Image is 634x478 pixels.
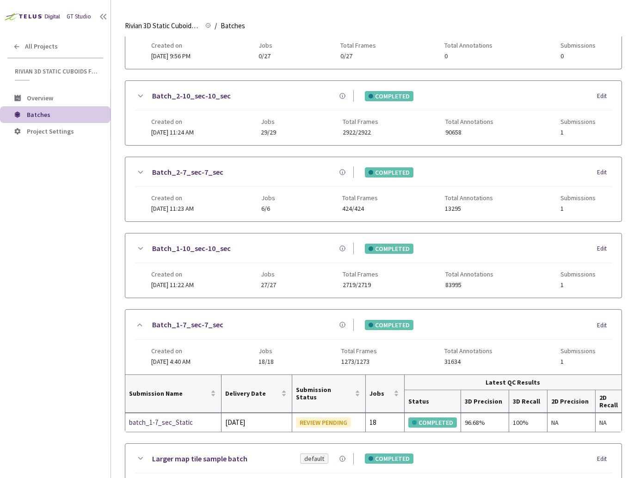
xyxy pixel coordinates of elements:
[151,204,194,213] span: [DATE] 11:23 AM
[343,129,379,136] span: 2922/2922
[369,390,392,397] span: Jobs
[296,417,351,428] div: REVIEW PENDING
[261,205,275,212] span: 6/6
[560,194,596,202] span: Submissions
[560,347,596,355] span: Submissions
[152,166,223,178] a: Batch_2-7_sec-7_sec
[341,42,376,49] span: Total Frames
[151,357,191,366] span: [DATE] 4:40 AM
[261,194,275,202] span: Jobs
[152,90,231,102] a: Batch_2-10_sec-10_sec
[599,417,618,428] div: NA
[125,157,622,221] div: Batch_2-7_sec-7_secCOMPLETEDEditCreated on[DATE] 11:23 AMJobs6/6Total Frames424/424Total Annotati...
[445,282,493,288] span: 83995
[445,194,493,202] span: Total Annotations
[152,319,223,331] a: Batch_1-7_sec-7_sec
[27,94,53,102] span: Overview
[225,417,288,428] div: [DATE]
[151,42,191,49] span: Created on
[15,67,98,75] span: Rivian 3D Static Cuboids fixed[2024-25]
[27,110,50,119] span: Batches
[151,270,194,278] span: Created on
[215,20,217,31] li: /
[152,243,231,254] a: Batch_1-10_sec-10_sec
[261,282,276,288] span: 27/27
[129,390,209,397] span: Submission Name
[125,5,622,69] div: Batch_1_KF-10_secACTIVEEditCreated on[DATE] 9:56 PMJobs0/27Total Frames0/27Total Annotations0Subm...
[151,281,194,289] span: [DATE] 11:22 AM
[597,92,612,101] div: Edit
[125,20,200,31] span: Rivian 3D Static Cuboids fixed[2024-25]
[560,42,596,49] span: Submissions
[597,321,612,330] div: Edit
[151,128,194,136] span: [DATE] 11:24 AM
[560,270,596,278] span: Submissions
[343,270,379,278] span: Total Frames
[125,233,622,298] div: Batch_1-10_sec-10_secCOMPLETEDEditCreated on[DATE] 11:22 AMJobs27/27Total Frames2719/2719Total An...
[405,375,622,390] th: Latest QC Results
[365,167,413,178] div: COMPLETED
[222,375,292,413] th: Delivery Date
[445,118,493,125] span: Total Annotations
[560,129,596,136] span: 1
[261,270,276,278] span: Jobs
[365,244,413,254] div: COMPLETED
[341,347,377,355] span: Total Frames
[151,118,194,125] span: Created on
[151,194,194,202] span: Created on
[365,91,413,101] div: COMPLETED
[25,43,58,50] span: All Projects
[259,53,272,60] span: 0/27
[259,42,272,49] span: Jobs
[445,205,493,212] span: 13295
[445,270,493,278] span: Total Annotations
[444,42,492,49] span: Total Annotations
[597,454,612,464] div: Edit
[405,390,461,413] th: Status
[125,81,622,145] div: Batch_2-10_sec-10_secCOMPLETEDEditCreated on[DATE] 11:24 AMJobs29/29Total Frames2922/2922Total An...
[465,417,505,428] div: 96.68%
[444,358,492,365] span: 31634
[341,358,377,365] span: 1273/1273
[366,375,405,413] th: Jobs
[365,453,413,464] div: COMPLETED
[225,390,279,397] span: Delivery Date
[151,52,191,60] span: [DATE] 9:56 PM
[259,358,274,365] span: 18/18
[513,417,543,428] div: 100%
[125,310,622,374] div: Batch_1-7_sec-7_secCOMPLETEDEditCreated on[DATE] 4:40 AMJobs18/18Total Frames1273/1273Total Annot...
[342,205,378,212] span: 424/424
[560,118,596,125] span: Submissions
[597,168,612,177] div: Edit
[444,53,492,60] span: 0
[292,375,365,413] th: Submission Status
[560,358,596,365] span: 1
[560,282,596,288] span: 1
[445,129,493,136] span: 90658
[67,12,91,21] div: GT Studio
[369,417,400,428] div: 18
[560,205,596,212] span: 1
[221,20,245,31] span: Batches
[548,390,596,413] th: 2D Precision
[365,320,413,330] div: COMPLETED
[509,390,548,413] th: 3D Recall
[296,386,352,401] span: Submission Status
[125,375,222,413] th: Submission Name
[343,118,379,125] span: Total Frames
[342,194,378,202] span: Total Frames
[444,347,492,355] span: Total Annotations
[551,417,591,428] div: NA
[596,390,622,413] th: 2D Recall
[259,347,274,355] span: Jobs
[27,127,74,135] span: Project Settings
[560,53,596,60] span: 0
[343,282,379,288] span: 2719/2719
[597,244,612,253] div: Edit
[304,454,324,463] div: default
[152,453,247,465] a: Larger map tile sample batch
[129,417,217,428] a: batch_1-7_sec_Static
[151,347,191,355] span: Created on
[261,129,276,136] span: 29/29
